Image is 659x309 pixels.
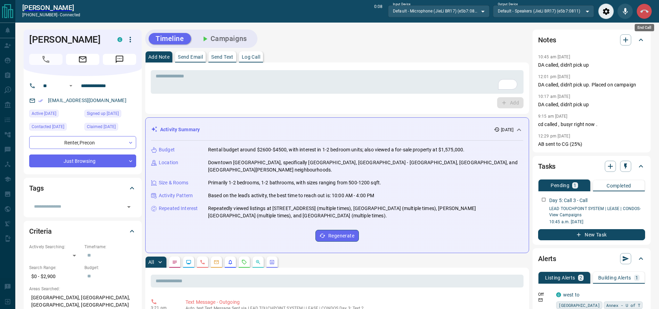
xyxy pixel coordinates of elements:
svg: Opportunities [255,259,261,265]
div: Fri Oct 10 2025 [29,110,81,119]
p: Listing Alerts [545,275,575,280]
div: Criteria [29,223,136,240]
svg: Email [538,298,543,302]
h2: Tasks [538,161,555,172]
p: 10:45 a.m. [DATE] [549,219,645,225]
textarea: To enrich screen reader interactions, please activate Accessibility in Grammarly extension settings [156,73,519,91]
svg: Email Verified [38,98,43,103]
p: DA called, didn't pick up. Placed on campaign [538,81,645,89]
p: Add Note [148,55,170,59]
p: Activity Summary [160,126,200,133]
h2: Alerts [538,253,556,264]
p: 1 [574,183,576,188]
h1: [PERSON_NAME] [29,34,107,45]
div: Just Browsing [29,154,136,167]
p: [DATE] [501,127,513,133]
p: 9:15 am [DATE] [538,114,568,119]
p: $0 - $2,900 [29,271,81,282]
span: Contacted [DATE] [32,123,64,130]
p: cd called , busyr right now . [538,121,645,128]
span: [GEOGRAPHIC_DATA] [559,302,600,309]
p: 2 [579,275,582,280]
p: 12:01 pm [DATE] [538,74,570,79]
svg: Notes [172,259,178,265]
div: Fri May 14 2021 [84,110,136,119]
p: Text Message - Outgoing [186,299,521,306]
p: Building Alerts [598,275,631,280]
p: Downtown [GEOGRAPHIC_DATA], specifically [GEOGRAPHIC_DATA], [GEOGRAPHIC_DATA] - [GEOGRAPHIC_DATA]... [208,159,523,174]
p: Off [538,291,552,298]
p: Areas Searched: [29,286,136,292]
button: New Task [538,229,645,240]
p: Repeated Interest [159,205,198,212]
button: Regenerate [315,230,359,242]
div: Audio Settings [598,3,614,19]
button: Open [67,82,75,90]
div: Renter , Precon [29,136,136,149]
p: Actively Searching: [29,244,81,250]
p: Log Call [242,55,260,59]
p: Send Email [178,55,203,59]
svg: Lead Browsing Activity [186,259,191,265]
svg: Calls [200,259,205,265]
div: Sat Oct 11 2025 [29,123,81,133]
svg: Emails [214,259,219,265]
div: Default - Speakers (JieLi BR17) (e5b7:0811) [493,5,594,17]
p: Primarily 1-2 bedrooms, 1-2 bathrooms, with sizes ranging from 500-1200 sqft. [208,179,381,186]
div: Tasks [538,158,645,175]
p: 0:08 [374,3,382,19]
p: Timeframe: [84,244,136,250]
label: Input Device [393,2,411,7]
div: Tags [29,180,136,197]
div: condos.ca [556,292,561,297]
p: DA called, didn't pick up [538,101,645,108]
p: Search Range: [29,265,81,271]
div: Default - Microphone (JieLi BR17) (e5b7:0811) [388,5,489,17]
h2: Notes [538,34,556,45]
button: Timeline [149,33,191,44]
label: Output Device [498,2,518,7]
div: End Call [636,3,652,19]
div: Mute [617,3,633,19]
p: 10:45 am [DATE] [538,55,570,59]
p: 12:29 pm [DATE] [538,134,570,139]
h2: Tags [29,183,43,194]
p: Based on the lead's activity, the best time to reach out is: 10:00 AM - 4:00 PM [208,192,374,199]
button: Campaigns [194,33,254,44]
p: All [148,260,154,265]
p: Budget [159,146,175,153]
button: Open [124,202,134,212]
p: 1 [635,275,638,280]
p: DA called, didn't pick up [538,61,645,69]
svg: Listing Alerts [228,259,233,265]
p: Send Text [211,55,233,59]
div: Thu Jul 31 2025 [84,123,136,133]
span: Claimed [DATE] [87,123,116,130]
span: Active [DATE] [32,110,56,117]
a: west to [563,292,579,298]
span: Annex - U of T [606,302,640,309]
div: Notes [538,32,645,48]
div: End Call [635,24,654,31]
p: AB sent to CG (25%) [538,141,645,148]
h2: Criteria [29,226,52,237]
a: LEAD TOUCHPOINT SYSTEM | LEASE | CONDOS- View Campaigns [549,206,641,217]
p: Repeatedly viewed listings at [STREET_ADDRESS] (multiple times), [GEOGRAPHIC_DATA] (multiple time... [208,205,523,219]
p: Day 5: Call 3 - Call [549,197,588,204]
a: [PERSON_NAME] [22,3,80,12]
div: condos.ca [117,37,122,42]
svg: Requests [241,259,247,265]
span: connected [60,12,80,17]
span: Call [29,54,63,65]
p: Completed [607,183,631,188]
p: [PHONE_NUMBER] - [22,12,80,18]
div: Alerts [538,250,645,267]
p: Pending [551,183,569,188]
p: Rental budget around $2600-$4500, with interest in 1-2 bedroom units; also viewed a for-sale prop... [208,146,464,153]
span: Email [66,54,99,65]
p: Activity Pattern [159,192,193,199]
a: [EMAIL_ADDRESS][DOMAIN_NAME] [48,98,126,103]
p: Size & Rooms [159,179,189,186]
div: Activity Summary[DATE] [151,123,523,136]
